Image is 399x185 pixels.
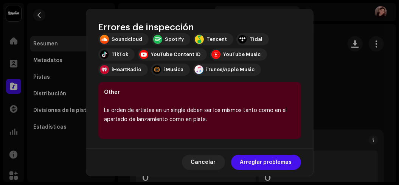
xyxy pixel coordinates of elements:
[165,67,184,73] div: iMusica
[151,51,201,58] div: YouTube Content ID
[112,67,142,73] div: iHeartRadio
[112,36,143,42] div: Soundcloud
[165,36,184,42] div: Spotify
[231,155,301,170] button: Arreglar problemas
[182,155,225,170] button: Cancelar
[206,67,255,73] div: iTunes/Apple Music
[191,155,216,170] span: Cancelar
[112,51,129,58] div: TikTok
[207,36,227,42] div: Tencent
[224,51,261,58] div: YouTube Music
[98,21,194,33] span: Errores de inspección
[104,90,120,95] b: Other
[240,155,292,170] span: Arreglar problemas
[250,36,263,42] div: Tidal
[104,106,295,124] div: La orden de artistas en un single deben ser los mismos tanto como en el apartado de lanzamiento c...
